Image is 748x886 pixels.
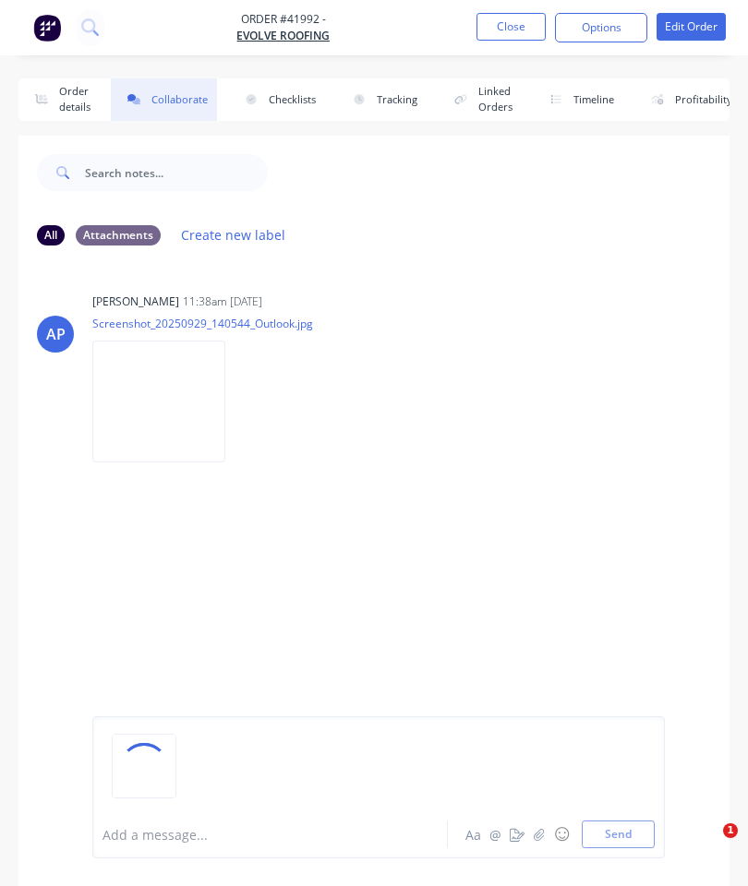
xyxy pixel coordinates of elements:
div: [PERSON_NAME] [92,293,179,310]
button: Timeline [533,78,623,121]
div: AP [46,323,66,345]
button: Profitability [634,78,742,121]
button: Order details [18,78,100,121]
button: Create new label [172,222,296,247]
button: Collaborate [111,78,217,121]
a: EVOLVE ROOFING [236,28,330,44]
button: Linked Orders [438,78,522,121]
img: Factory [33,14,61,42]
button: Checklists [228,78,325,121]
button: Aa [462,823,484,845]
iframe: Intercom live chat [685,823,730,868]
button: Send [582,820,655,848]
div: All [37,225,65,245]
div: 11:38am [DATE] [183,293,262,310]
button: @ [484,823,506,845]
div: Attachments [76,225,161,245]
input: Search notes... [85,154,268,191]
button: Edit Order [657,13,726,41]
span: 1 [723,823,738,838]
button: Tracking [336,78,427,121]
span: Order #41992 - [236,11,330,28]
button: Options [555,13,647,42]
p: Screenshot_20250929_140544_Outlook.jpg [92,316,313,331]
button: ☺ [550,823,573,845]
button: Close [477,13,546,41]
